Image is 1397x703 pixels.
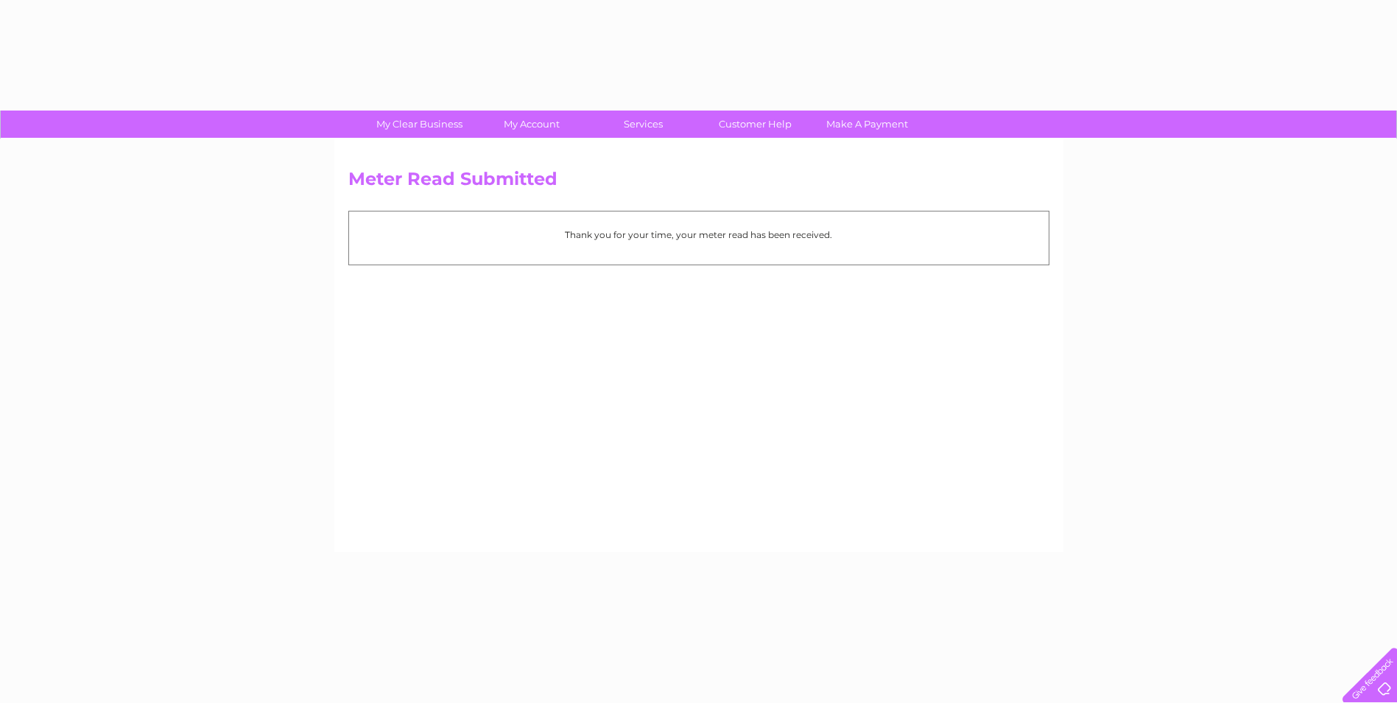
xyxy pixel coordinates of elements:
[806,111,928,138] a: Make A Payment
[348,169,1049,197] h2: Meter Read Submitted
[359,111,480,138] a: My Clear Business
[694,111,816,138] a: Customer Help
[356,228,1041,242] p: Thank you for your time, your meter read has been received.
[583,111,704,138] a: Services
[471,111,592,138] a: My Account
